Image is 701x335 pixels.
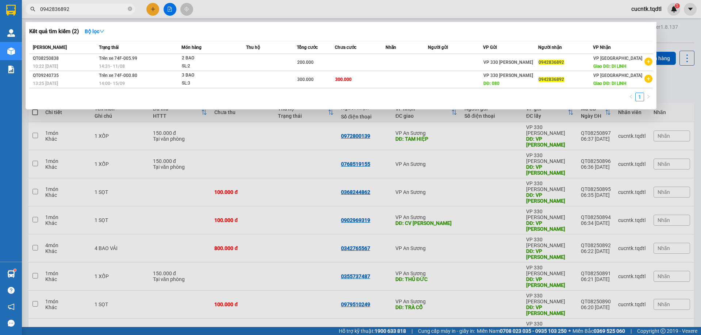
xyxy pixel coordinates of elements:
a: 1 [636,93,644,101]
img: warehouse-icon [7,29,15,37]
span: VP [GEOGRAPHIC_DATA] [593,73,642,78]
span: left [629,94,633,99]
div: SL: 3 [182,79,237,87]
span: 0942836892 [539,60,564,65]
span: Trên xe 74F-005.99 [99,56,137,61]
span: [PERSON_NAME] [33,45,67,50]
h3: Kết quả tìm kiếm ( 2 ) [29,28,79,35]
span: close-circle [128,6,132,13]
span: VP [GEOGRAPHIC_DATA] [593,56,642,61]
span: question-circle [8,287,15,294]
span: plus-circle [644,75,652,83]
span: 300.000 [335,77,352,82]
span: 200.000 [297,60,314,65]
div: QT08250838 [33,55,97,62]
li: Next Page [644,93,653,101]
li: Previous Page [627,93,635,101]
span: 0942836892 [539,77,564,82]
button: right [644,93,653,101]
span: DĐ: 080 [483,81,499,86]
span: Món hàng [181,45,202,50]
span: Tổng cước [297,45,318,50]
span: VP 330 [PERSON_NAME] [483,73,533,78]
span: VP Gửi [483,45,497,50]
span: notification [8,303,15,310]
span: Thu hộ [246,45,260,50]
img: warehouse-icon [7,47,15,55]
div: QT09240735 [33,72,97,79]
span: 10:22 [DATE] [33,64,58,69]
img: warehouse-icon [7,270,15,278]
button: left [627,93,635,101]
span: Người nhận [538,45,562,50]
strong: Bộ lọc [85,28,104,34]
div: 2 BAO [182,54,237,62]
span: Trên xe 74F-000.80 [99,73,137,78]
span: close-circle [128,7,132,11]
span: message [8,320,15,327]
span: VP Nhận [593,45,611,50]
span: 13:25 [DATE] [33,81,58,86]
span: Chưa cước [335,45,356,50]
span: VP 330 [PERSON_NAME] [483,60,533,65]
span: Nhãn [386,45,396,50]
img: solution-icon [7,66,15,73]
img: logo-vxr [6,5,16,16]
input: Tìm tên, số ĐT hoặc mã đơn [40,5,126,13]
span: search [30,7,35,12]
span: Giao DĐ: DI LINH [593,81,627,86]
div: 3 BAO [182,71,237,79]
span: 14:00 - 15/09 [99,81,125,86]
span: Giao DĐ: DI LINH [593,64,627,69]
sup: 1 [14,269,16,271]
span: 300.000 [297,77,314,82]
button: Bộ lọcdown [79,26,110,37]
li: 1 [635,93,644,101]
span: Trạng thái [99,45,119,50]
span: plus-circle [644,58,652,66]
div: SL: 2 [182,62,237,70]
span: right [646,94,651,99]
span: down [99,29,104,34]
span: Người gửi [428,45,448,50]
span: 14:31 - 11/08 [99,64,125,69]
